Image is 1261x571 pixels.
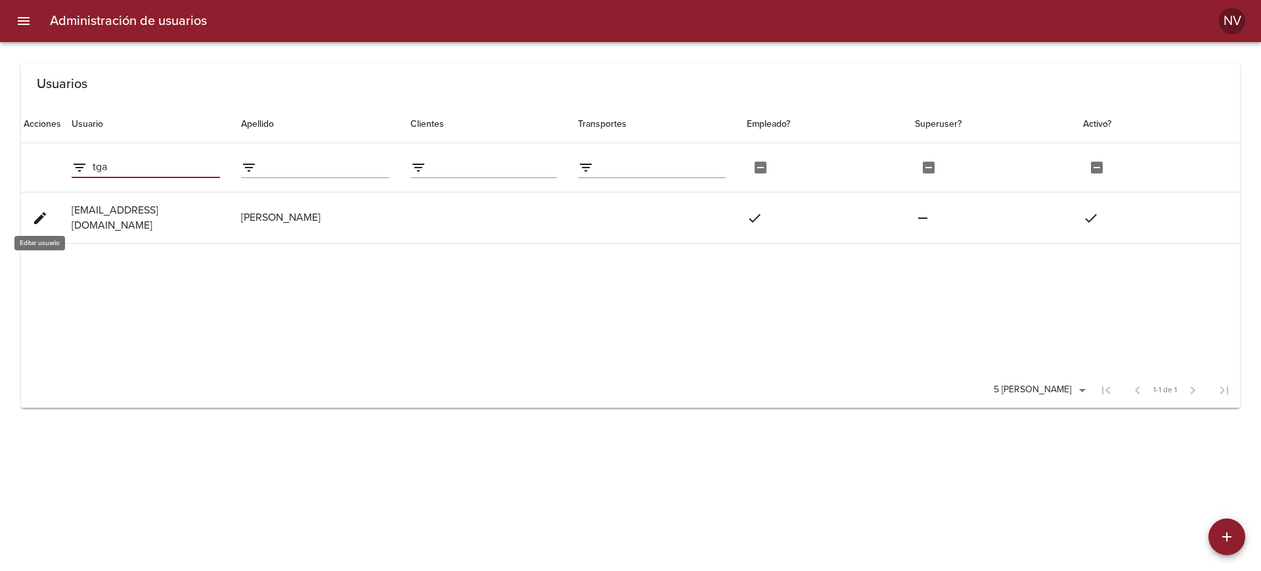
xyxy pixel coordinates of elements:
[578,160,594,175] span: Filtrar
[410,116,465,132] span: Clientes
[241,160,257,175] span: Filtrar
[747,210,778,226] span: check
[431,157,557,178] input: filter data by Clientes
[72,116,124,132] span: Usuario
[747,116,790,132] div: Empleado?
[747,116,811,132] span: Empleado?
[990,384,1074,396] div: 5 [PERSON_NAME]
[61,192,231,244] td: [EMAIL_ADDRESS][DOMAIN_NAME]
[410,116,444,132] div: Clientes
[37,74,87,95] h6: Usuarios
[8,5,39,37] button: menu
[1083,116,1132,132] span: Activo?
[985,380,1090,400] div: 5 [PERSON_NAME]
[231,192,400,244] td: [PERSON_NAME]
[915,116,962,132] div: Superuser?
[1219,8,1245,34] div: NV
[1083,210,1115,226] span: check
[578,116,648,132] span: Transportes
[72,160,87,175] span: Filtrar
[32,210,48,226] span: edit
[410,160,426,175] span: Filtrar
[1083,116,1111,132] div: Activo?
[915,116,983,132] span: Superuser?
[578,116,627,132] div: Transportes
[1208,518,1245,555] button: Agregar usuario
[1177,375,1208,406] span: Página siguiente
[1122,375,1153,406] span: Página anterior
[93,157,220,178] input: filter data by Usuario
[599,157,726,178] input: filter data by Transportes
[1090,375,1122,406] span: Primera página
[1208,375,1240,406] span: Última página
[50,11,207,32] h6: Administración de usuarios
[915,210,946,226] span: remove
[72,116,103,132] div: Usuario
[241,116,274,132] div: Apellido
[262,157,389,178] input: filter data by Apellido
[1153,384,1177,397] span: 1-1 de 1
[241,116,295,132] span: Apellido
